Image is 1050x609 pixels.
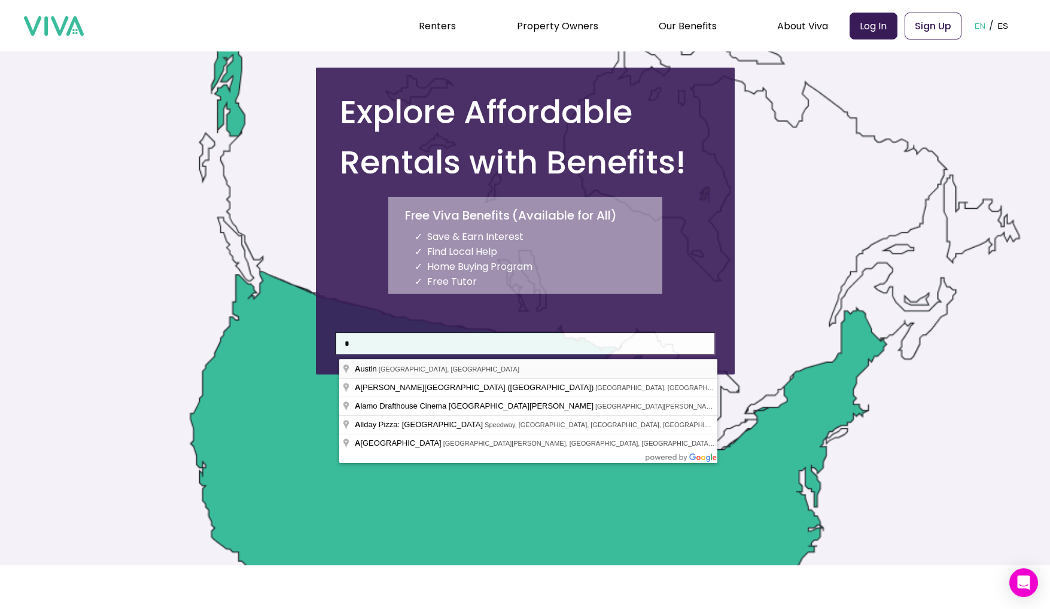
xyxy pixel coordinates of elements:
a: Sign Up [905,13,961,39]
span: lamo Drafthouse Cinema [GEOGRAPHIC_DATA][PERSON_NAME] [355,401,595,410]
span: A [355,420,360,429]
a: Property Owners [517,19,598,33]
div: Open Intercom Messenger [1009,568,1038,597]
span: [GEOGRAPHIC_DATA], [GEOGRAPHIC_DATA], [GEOGRAPHIC_DATA] [595,384,808,391]
p: / [989,17,994,35]
button: ES [994,7,1012,44]
h1: Explore Affordable Rentals with Benefits! [340,87,716,187]
span: [GEOGRAPHIC_DATA][PERSON_NAME], [GEOGRAPHIC_DATA], [GEOGRAPHIC_DATA], [GEOGRAPHIC_DATA] [443,440,783,447]
span: Speedway, [GEOGRAPHIC_DATA], [GEOGRAPHIC_DATA], [GEOGRAPHIC_DATA] [485,421,731,428]
li: Home Buying Program [415,259,662,274]
span: A [355,364,360,373]
button: EN [971,7,990,44]
span: A [355,383,360,392]
span: [PERSON_NAME][GEOGRAPHIC_DATA] ([GEOGRAPHIC_DATA]) [355,383,595,392]
p: Free Viva Benefits [405,207,510,224]
p: ( Available for All ) [512,207,617,224]
a: Renters [419,19,456,33]
li: Find Local Help [415,244,662,259]
div: About Viva [777,11,828,41]
div: Our Benefits [659,11,717,41]
li: Free Tutor [415,274,662,289]
span: llday Pizza: [GEOGRAPHIC_DATA] [355,420,485,429]
span: A [355,439,360,447]
span: ustin [355,364,379,373]
span: A [355,401,360,410]
span: [GEOGRAPHIC_DATA], [GEOGRAPHIC_DATA] [379,366,519,373]
span: [GEOGRAPHIC_DATA][PERSON_NAME], [GEOGRAPHIC_DATA], [GEOGRAPHIC_DATA] [595,403,862,410]
img: viva [24,16,84,36]
li: Save & Earn Interest [415,229,662,244]
a: Log In [850,13,897,39]
span: [GEOGRAPHIC_DATA] [355,439,443,447]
